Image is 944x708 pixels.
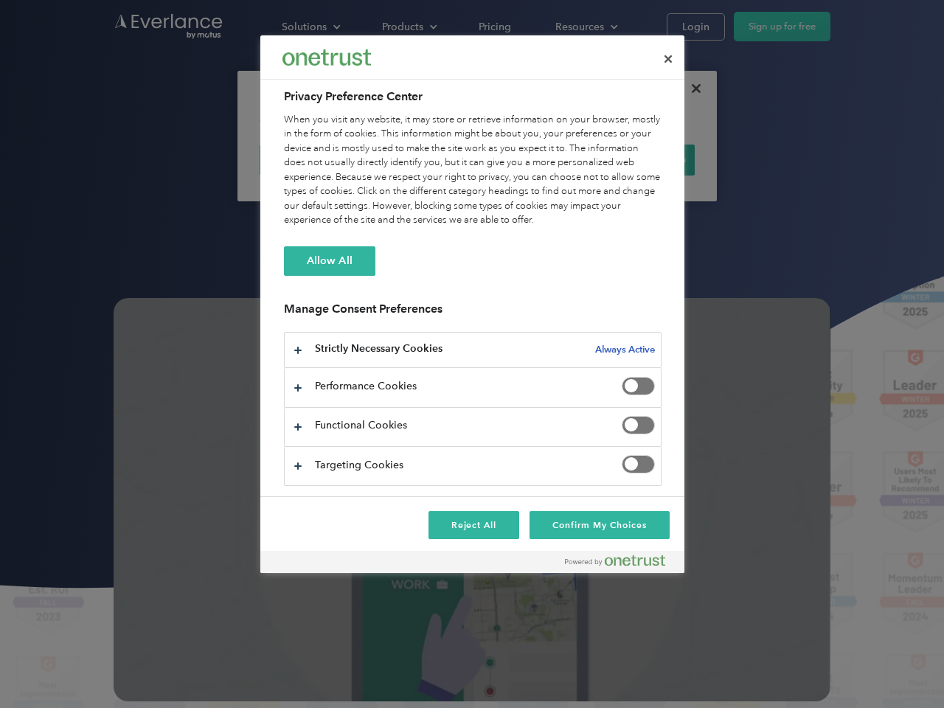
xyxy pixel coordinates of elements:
[282,49,371,65] img: Everlance
[428,511,520,539] button: Reject All
[260,35,684,573] div: Privacy Preference Center
[565,555,665,566] img: Powered by OneTrust Opens in a new Tab
[108,88,183,119] input: Submit
[284,302,662,324] h3: Manage Consent Preferences
[282,43,371,72] div: Everlance
[284,113,662,228] div: When you visit any website, it may store or retrieve information on your browser, mostly in the f...
[652,43,684,75] button: Close
[284,246,375,276] button: Allow All
[565,555,677,573] a: Powered by OneTrust Opens in a new Tab
[260,35,684,573] div: Preference center
[284,88,662,105] h2: Privacy Preference Center
[530,511,669,539] button: Confirm My Choices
